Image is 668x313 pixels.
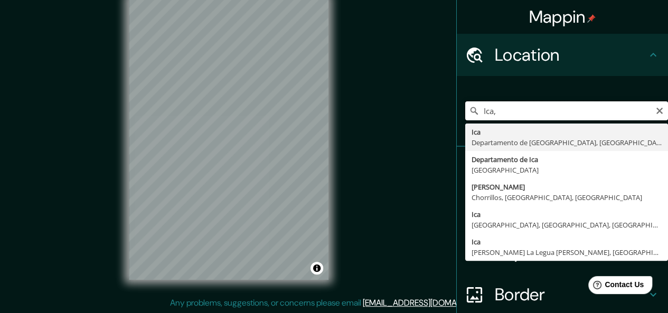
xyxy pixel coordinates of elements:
h4: Mappin [529,6,596,27]
div: Departamento de [GEOGRAPHIC_DATA], [GEOGRAPHIC_DATA] [472,137,662,148]
p: Any problems, suggestions, or concerns please email . [170,297,495,309]
h4: Layout [495,242,647,263]
div: Style [457,189,668,231]
div: Pins [457,147,668,189]
div: Departamento de Ica [472,154,662,165]
iframe: Help widget launcher [574,272,656,301]
img: pin-icon.png [587,14,596,23]
div: Chorrillos, [GEOGRAPHIC_DATA], [GEOGRAPHIC_DATA] [472,192,662,203]
div: Ica [472,127,662,137]
input: Pick your city or area [465,101,668,120]
h4: Location [495,44,647,65]
div: Ica [472,209,662,220]
h4: Border [495,284,647,305]
div: [GEOGRAPHIC_DATA], [GEOGRAPHIC_DATA], [GEOGRAPHIC_DATA] [472,220,662,230]
div: Ica [472,236,662,247]
div: [PERSON_NAME] La Legua [PERSON_NAME], [GEOGRAPHIC_DATA], [GEOGRAPHIC_DATA] [472,247,662,258]
button: Toggle attribution [311,262,323,274]
button: Clear [655,105,664,115]
div: Layout [457,231,668,273]
a: [EMAIL_ADDRESS][DOMAIN_NAME] [363,297,493,308]
div: [PERSON_NAME] [472,182,662,192]
div: Location [457,34,668,76]
div: [GEOGRAPHIC_DATA] [472,165,662,175]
